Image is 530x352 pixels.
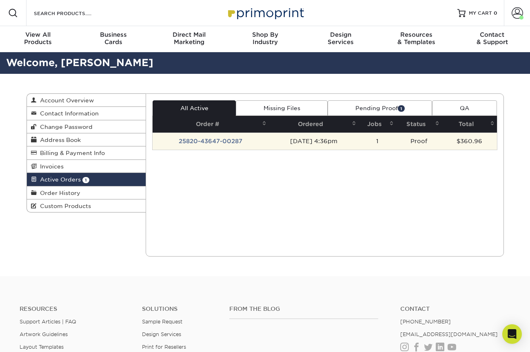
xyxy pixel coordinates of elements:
span: Business [76,31,152,38]
span: Invoices [37,163,64,170]
a: Active Orders 1 [27,173,146,186]
a: Support Articles | FAQ [20,319,76,325]
a: Contact [400,306,510,312]
span: Contact [454,31,530,38]
th: Ordered [269,116,359,133]
a: Change Password [27,120,146,133]
td: 25820-43647-00287 [153,133,269,150]
span: 0 [494,10,497,16]
h4: From the Blog [229,306,379,312]
span: Order History [37,190,80,196]
img: Primoprint [224,4,306,22]
span: Account Overview [37,97,94,104]
a: Invoices [27,160,146,173]
div: Services [303,31,379,46]
a: Custom Products [27,199,146,212]
a: Pending Proof1 [328,100,432,116]
a: Address Book [27,133,146,146]
h4: Solutions [142,306,217,312]
a: Design Services [142,331,181,337]
a: Artwork Guidelines [20,331,68,337]
td: [DATE] 4:36pm [269,133,359,150]
a: Contact& Support [454,26,530,52]
span: Change Password [37,124,93,130]
th: Order # [153,116,269,133]
td: $360.96 [442,133,497,150]
a: Print for Resellers [142,344,186,350]
span: Custom Products [37,203,91,209]
div: Open Intercom Messenger [502,324,522,344]
div: Marketing [151,31,227,46]
span: 1 [398,105,405,111]
span: MY CART [469,10,492,17]
a: Order History [27,186,146,199]
span: Active Orders [37,176,81,183]
div: & Support [454,31,530,46]
a: Sample Request [142,319,182,325]
a: DesignServices [303,26,379,52]
a: BusinessCards [76,26,152,52]
span: Billing & Payment Info [37,150,105,156]
span: Resources [379,31,455,38]
th: Total [442,116,497,133]
a: [PHONE_NUMBER] [400,319,451,325]
span: Address Book [37,137,81,143]
td: Proof [396,133,442,150]
th: Jobs [359,116,396,133]
th: Status [396,116,442,133]
span: Direct Mail [151,31,227,38]
a: Billing & Payment Info [27,146,146,159]
a: All Active [153,100,236,116]
div: Cards [76,31,152,46]
a: Account Overview [27,94,146,107]
td: 1 [359,133,396,150]
span: Design [303,31,379,38]
div: & Templates [379,31,455,46]
a: Layout Templates [20,344,64,350]
a: Resources& Templates [379,26,455,52]
span: Shop By [227,31,303,38]
a: QA [432,100,497,116]
h4: Resources [20,306,130,312]
div: Industry [227,31,303,46]
a: Missing Files [236,100,328,116]
a: [EMAIL_ADDRESS][DOMAIN_NAME] [400,331,498,337]
a: Shop ByIndustry [227,26,303,52]
span: Contact Information [37,110,99,117]
input: SEARCH PRODUCTS..... [33,8,113,18]
a: Contact Information [27,107,146,120]
a: Direct MailMarketing [151,26,227,52]
span: 1 [82,177,89,183]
